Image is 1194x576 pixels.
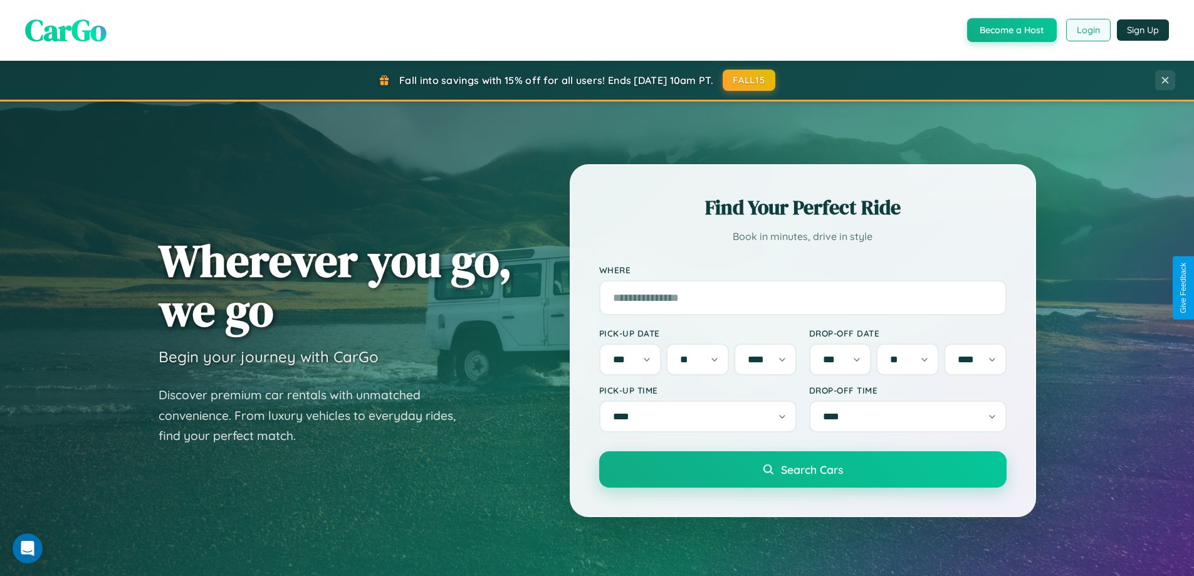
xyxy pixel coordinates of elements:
label: Pick-up Date [599,328,797,338]
button: Become a Host [967,18,1057,42]
button: Sign Up [1117,19,1169,41]
h2: Find Your Perfect Ride [599,194,1007,221]
h3: Begin your journey with CarGo [159,347,379,366]
span: Fall into savings with 15% off for all users! Ends [DATE] 10am PT. [399,74,713,86]
p: Book in minutes, drive in style [599,228,1007,246]
div: Give Feedback [1179,263,1188,313]
p: Discover premium car rentals with unmatched convenience. From luxury vehicles to everyday rides, ... [159,385,472,446]
button: Login [1066,19,1111,41]
button: FALL15 [723,70,775,91]
iframe: Intercom live chat [13,533,43,563]
label: Drop-off Time [809,385,1007,395]
span: Search Cars [781,463,843,476]
label: Pick-up Time [599,385,797,395]
button: Search Cars [599,451,1007,488]
label: Drop-off Date [809,328,1007,338]
label: Where [599,264,1007,275]
h1: Wherever you go, we go [159,236,512,335]
span: CarGo [25,9,107,51]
